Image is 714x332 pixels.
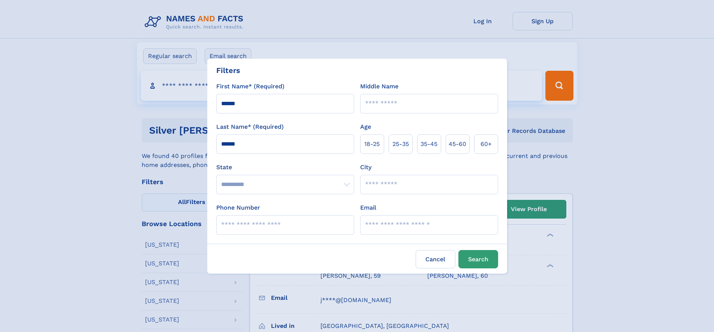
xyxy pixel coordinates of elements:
[360,163,371,172] label: City
[360,82,398,91] label: Middle Name
[458,250,498,268] button: Search
[216,122,284,131] label: Last Name* (Required)
[216,65,240,76] div: Filters
[449,140,466,149] span: 45‑60
[216,203,260,212] label: Phone Number
[480,140,492,149] span: 60+
[392,140,409,149] span: 25‑35
[216,82,284,91] label: First Name* (Required)
[364,140,380,149] span: 18‑25
[360,203,376,212] label: Email
[416,250,455,268] label: Cancel
[360,122,371,131] label: Age
[216,163,354,172] label: State
[421,140,437,149] span: 35‑45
